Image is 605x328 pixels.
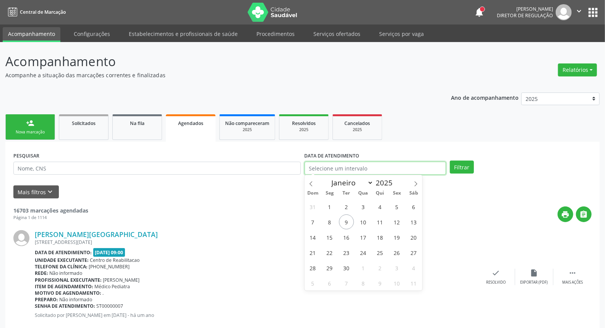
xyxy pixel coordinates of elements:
span: Setembro 21, 2025 [305,245,320,260]
span: Qua [355,191,372,196]
span: Setembro 6, 2025 [406,199,421,214]
span: Sáb [405,191,422,196]
button: apps [586,6,600,19]
span: Setembro 24, 2025 [356,245,371,260]
div: [PERSON_NAME] [497,6,553,12]
span: Outubro 7, 2025 [339,276,354,291]
i: check [492,269,500,277]
button: Mais filtroskeyboard_arrow_down [13,185,59,199]
div: Nova marcação [11,129,49,135]
span: Setembro 14, 2025 [305,230,320,245]
span: Setembro 7, 2025 [305,214,320,229]
span: Setembro 4, 2025 [373,199,388,214]
i:  [568,269,577,277]
span: [PERSON_NAME] [103,277,140,283]
img: img [13,230,29,246]
span: Outubro 2, 2025 [373,260,388,275]
button: print [558,206,573,222]
span: . [103,290,104,296]
span: Setembro 27, 2025 [406,245,421,260]
span: Setembro 3, 2025 [356,199,371,214]
span: Setembro 2, 2025 [339,199,354,214]
span: Solicitados [72,120,96,127]
span: Cancelados [345,120,370,127]
p: Acompanhe a situação das marcações correntes e finalizadas [5,71,422,79]
b: Unidade executante: [35,257,89,263]
span: Outubro 10, 2025 [389,276,404,291]
img: img [556,4,572,20]
span: Setembro 9, 2025 [339,214,354,229]
p: Acompanhamento [5,52,422,71]
span: Setembro 11, 2025 [373,214,388,229]
span: Outubro 11, 2025 [406,276,421,291]
span: Seg [321,191,338,196]
b: Profissional executante: [35,277,102,283]
span: Setembro 25, 2025 [373,245,388,260]
a: Acompanhamento [3,27,60,42]
div: person_add [26,119,34,127]
strong: 16703 marcações agendadas [13,207,88,214]
b: Senha de atendimento: [35,303,95,309]
span: Agendados [178,120,203,127]
span: Agosto 31, 2025 [305,199,320,214]
span: Setembro 19, 2025 [389,230,404,245]
span: [PHONE_NUMBER] [89,263,130,270]
p: Solicitado por [PERSON_NAME] em [DATE] - há um ano [35,312,477,318]
span: Setembro 8, 2025 [322,214,337,229]
span: Outubro 8, 2025 [356,276,371,291]
i: keyboard_arrow_down [46,188,55,196]
span: Outubro 4, 2025 [406,260,421,275]
span: Setembro 18, 2025 [373,230,388,245]
span: Setembro 28, 2025 [305,260,320,275]
span: Setembro 26, 2025 [389,245,404,260]
span: ST00000007 [97,303,123,309]
a: Estabelecimentos e profissionais de saúde [123,27,243,41]
span: Não informado [60,296,92,303]
a: Central de Marcação [5,6,66,18]
span: Setembro 23, 2025 [339,245,354,260]
span: Central de Marcação [20,9,66,15]
span: Na fila [130,120,144,127]
span: Setembro 22, 2025 [322,245,337,260]
span: Setembro 16, 2025 [339,230,354,245]
span: Outubro 1, 2025 [356,260,371,275]
span: Setembro 12, 2025 [389,214,404,229]
select: Month [328,177,374,188]
span: Ter [338,191,355,196]
button:  [572,4,586,20]
b: Rede: [35,270,48,276]
input: Year [373,178,399,188]
span: Setembro 13, 2025 [406,214,421,229]
span: Não compareceram [225,120,269,127]
span: Outubro 5, 2025 [305,276,320,291]
label: PESQUISAR [13,150,39,162]
span: Setembro 29, 2025 [322,260,337,275]
button:  [576,206,592,222]
input: Nome, CNS [13,162,301,175]
div: 2025 [338,127,376,133]
b: Telefone da clínica: [35,263,88,270]
span: Qui [372,191,389,196]
a: [PERSON_NAME][GEOGRAPHIC_DATA] [35,230,158,239]
span: Resolvidos [292,120,316,127]
p: Ano de acompanhamento [451,93,519,102]
div: Exportar (PDF) [521,280,548,285]
a: Configurações [68,27,115,41]
div: [STREET_ADDRESS][DATE] [35,239,477,245]
span: Outubro 9, 2025 [373,276,388,291]
span: Outubro 3, 2025 [389,260,404,275]
span: Sex [389,191,405,196]
button: Filtrar [450,161,474,174]
b: Data de atendimento: [35,249,92,256]
span: Setembro 30, 2025 [339,260,354,275]
b: Preparo: [35,296,58,303]
button: Relatórios [558,63,597,76]
b: Motivo de agendamento: [35,290,101,296]
span: Setembro 10, 2025 [356,214,371,229]
div: Resolvido [486,280,506,285]
button: notifications [474,7,485,18]
div: 2025 [285,127,323,133]
span: Setembro 20, 2025 [406,230,421,245]
span: Diretor de regulação [497,12,553,19]
span: [DATE] 09:00 [93,248,125,257]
